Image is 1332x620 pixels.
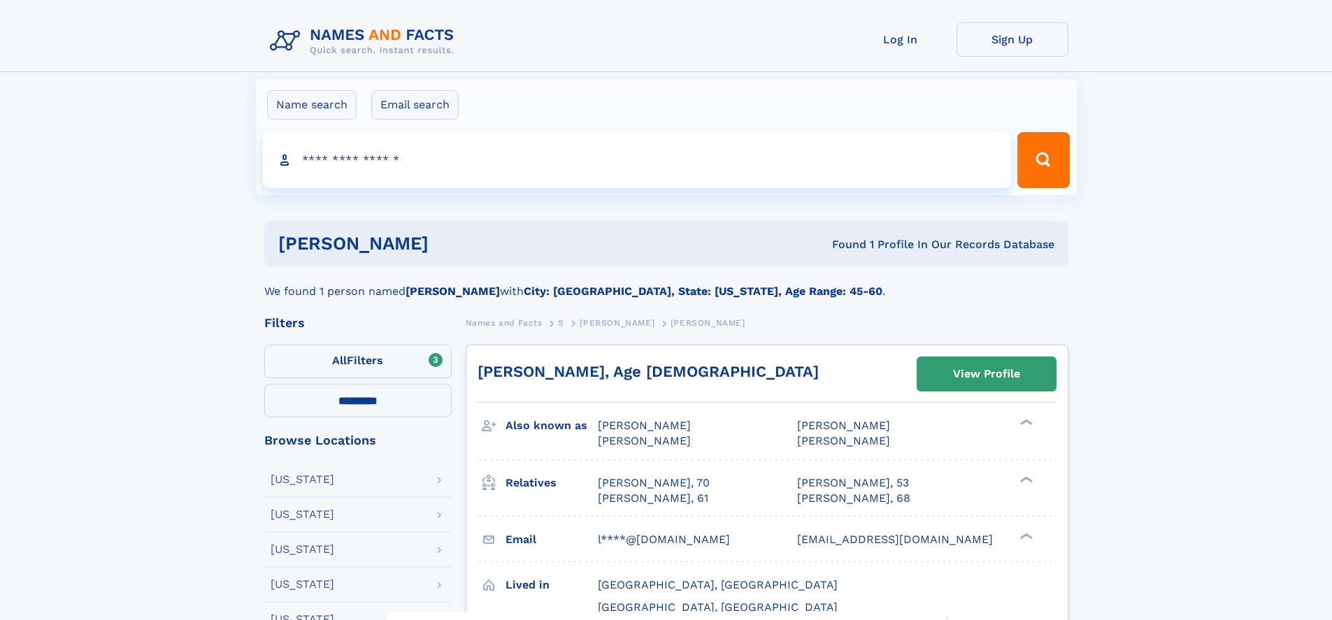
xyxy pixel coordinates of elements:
[332,354,347,367] span: All
[406,284,500,298] b: [PERSON_NAME]
[264,345,452,378] label: Filters
[953,358,1020,390] div: View Profile
[478,363,819,380] a: [PERSON_NAME], Age [DEMOGRAPHIC_DATA]
[957,22,1068,57] a: Sign Up
[580,314,654,331] a: [PERSON_NAME]
[264,434,452,447] div: Browse Locations
[371,90,459,120] label: Email search
[558,318,564,328] span: S
[506,528,598,551] h3: Email
[466,314,543,331] a: Names and Facts
[558,314,564,331] a: S
[271,579,334,590] div: [US_STATE]
[506,573,598,597] h3: Lived in
[1017,475,1033,484] div: ❯
[278,235,631,252] h1: [PERSON_NAME]
[1017,531,1033,540] div: ❯
[263,132,1012,188] input: search input
[598,419,691,432] span: [PERSON_NAME]
[271,509,334,520] div: [US_STATE]
[797,419,890,432] span: [PERSON_NAME]
[1017,132,1069,188] button: Search Button
[797,475,909,491] a: [PERSON_NAME], 53
[580,318,654,328] span: [PERSON_NAME]
[797,434,890,447] span: [PERSON_NAME]
[598,600,838,614] span: [GEOGRAPHIC_DATA], [GEOGRAPHIC_DATA]
[598,434,691,447] span: [PERSON_NAME]
[598,475,710,491] a: [PERSON_NAME], 70
[797,533,993,546] span: [EMAIL_ADDRESS][DOMAIN_NAME]
[671,318,745,328] span: [PERSON_NAME]
[271,474,334,485] div: [US_STATE]
[506,414,598,438] h3: Also known as
[271,544,334,555] div: [US_STATE]
[267,90,357,120] label: Name search
[598,491,708,506] a: [PERSON_NAME], 61
[917,357,1056,391] a: View Profile
[264,22,466,60] img: Logo Names and Facts
[845,22,957,57] a: Log In
[797,491,910,506] a: [PERSON_NAME], 68
[598,578,838,591] span: [GEOGRAPHIC_DATA], [GEOGRAPHIC_DATA]
[506,471,598,495] h3: Relatives
[1017,418,1033,427] div: ❯
[630,237,1054,252] div: Found 1 Profile In Our Records Database
[264,317,452,329] div: Filters
[524,284,882,298] b: City: [GEOGRAPHIC_DATA], State: [US_STATE], Age Range: 45-60
[264,266,1068,300] div: We found 1 person named with .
